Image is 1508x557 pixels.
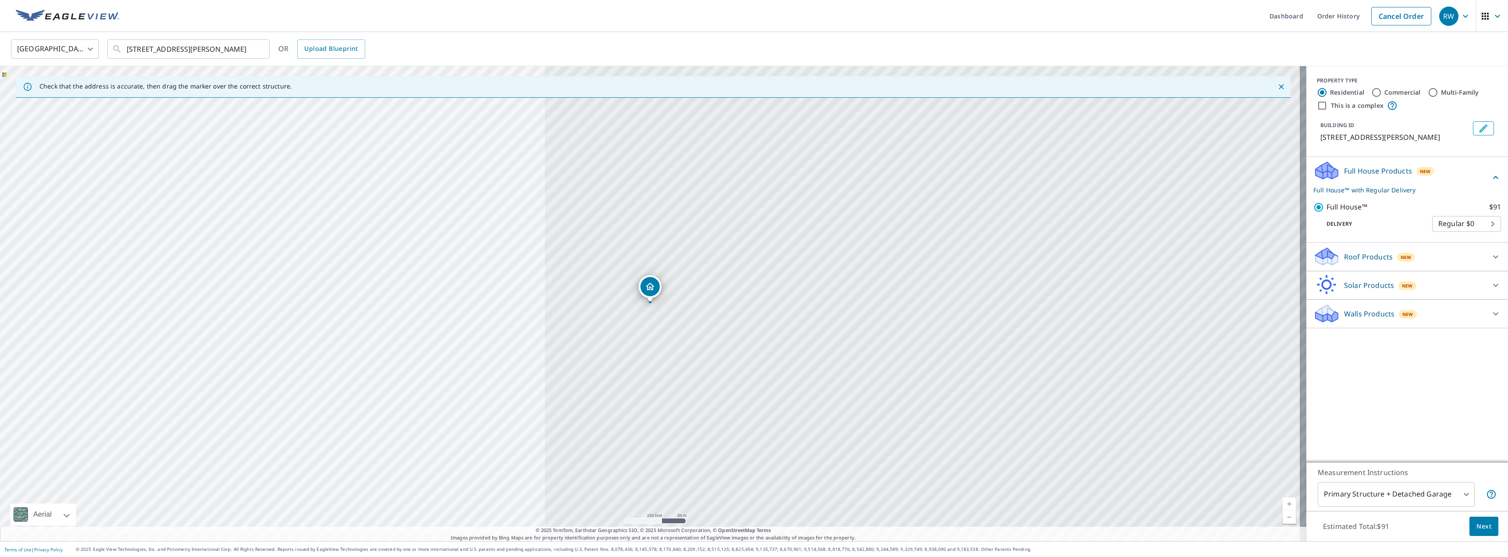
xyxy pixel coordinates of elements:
div: Aerial [11,504,76,525]
a: Cancel Order [1371,7,1431,25]
span: New [1420,168,1431,175]
div: PROPERTY TYPE [1317,77,1497,85]
a: Terms of Use [4,546,32,553]
p: Delivery [1313,220,1432,228]
p: Roof Products [1344,252,1393,262]
p: Full House Products [1344,166,1412,176]
p: Full House™ [1327,202,1367,213]
a: Current Level 17, Zoom In [1283,497,1296,511]
div: RW [1439,7,1458,26]
button: Close [1276,81,1287,92]
a: Upload Blueprint [297,39,365,59]
img: EV Logo [16,10,119,23]
span: New [1402,311,1413,318]
button: Edit building 1 [1473,121,1494,135]
div: OR [278,39,365,59]
div: Dropped pin, building 1, Residential property, 421 Yoder Rd Elverson, PA 19520 [639,275,662,302]
input: Search by address or latitude-longitude [127,37,252,61]
div: Regular $0 [1432,212,1501,236]
a: Privacy Policy [34,546,63,553]
p: Solar Products [1344,280,1394,291]
p: [STREET_ADDRESS][PERSON_NAME] [1320,132,1469,142]
span: Next [1476,521,1491,532]
p: Walls Products [1344,309,1394,319]
label: Residential [1330,88,1364,97]
div: Roof ProductsNew [1313,246,1501,267]
label: Multi-Family [1441,88,1479,97]
p: Full House™ with Regular Delivery [1313,185,1490,195]
p: BUILDING ID [1320,121,1354,129]
p: © 2025 Eagle View Technologies, Inc. and Pictometry International Corp. All Rights Reserved. Repo... [76,546,1504,553]
button: Next [1469,517,1498,536]
p: Estimated Total: $91 [1316,517,1396,536]
div: Full House ProductsNewFull House™ with Regular Delivery [1313,160,1501,195]
p: $91 [1489,202,1501,213]
span: Your report will include the primary structure and a detached garage if one exists. [1486,489,1497,500]
div: Aerial [31,504,54,525]
p: | [4,547,63,552]
div: [GEOGRAPHIC_DATA] [11,37,99,61]
div: Solar ProductsNew [1313,275,1501,296]
span: New [1401,254,1412,261]
a: Terms [757,527,771,533]
label: Commercial [1384,88,1421,97]
div: Walls ProductsNew [1313,303,1501,324]
span: Upload Blueprint [304,43,358,54]
a: OpenStreetMap [718,527,755,533]
span: New [1402,282,1413,289]
span: © 2025 TomTom, Earthstar Geographics SIO, © 2025 Microsoft Corporation, © [536,527,771,534]
a: Current Level 17, Zoom Out [1283,511,1296,524]
p: Measurement Instructions [1318,467,1497,478]
div: Primary Structure + Detached Garage [1318,482,1475,507]
label: This is a complex [1331,101,1384,110]
p: Check that the address is accurate, then drag the marker over the correct structure. [39,82,292,90]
